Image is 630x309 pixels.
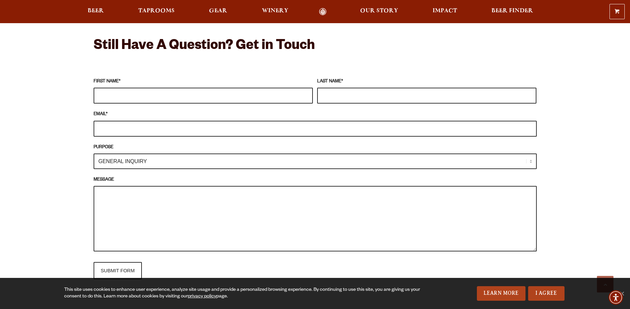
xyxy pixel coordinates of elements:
span: Winery [262,8,288,14]
label: EMAIL [94,111,537,118]
span: Taprooms [138,8,175,14]
a: Impact [428,8,461,16]
a: Taprooms [134,8,179,16]
h2: Still Have A Question? Get in Touch [94,39,537,55]
abbr: required [119,79,120,84]
span: Our Story [360,8,398,14]
a: Learn More [477,286,525,301]
a: I Agree [528,286,565,301]
span: Impact [433,8,457,14]
a: Scroll to top [597,276,613,292]
span: Beer [88,8,104,14]
label: MESSAGE [94,176,537,184]
div: Accessibility Menu [609,290,623,305]
label: FIRST NAME [94,78,313,85]
span: Gear [209,8,227,14]
a: Winery [258,8,293,16]
a: privacy policy [188,294,216,299]
a: Our Story [356,8,402,16]
abbr: required [106,112,107,117]
abbr: required [341,79,343,84]
label: LAST NAME [317,78,536,85]
div: This site uses cookies to enhance user experience, analyze site usage and provide a personalized ... [64,287,422,300]
a: Odell Home [311,8,335,16]
a: Beer [83,8,108,16]
label: PURPOSE [94,144,537,151]
a: Gear [205,8,231,16]
input: SUBMIT FORM [94,262,142,279]
a: Beer Finder [487,8,537,16]
span: Beer Finder [491,8,533,14]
